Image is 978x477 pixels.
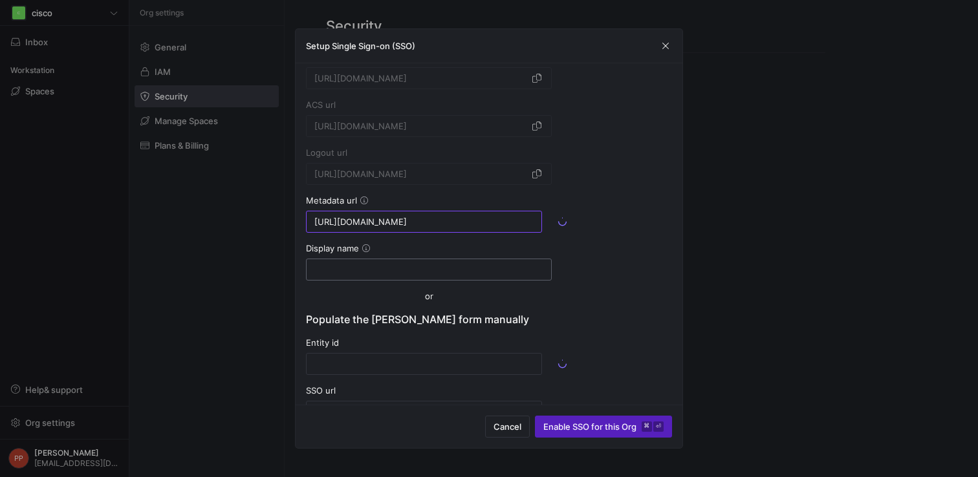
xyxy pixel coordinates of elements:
h3: Setup Single Sign-on (SSO) [306,41,415,51]
button: Enable SSO for this Org⌘⏎ [535,416,672,438]
kbd: ⌘ [642,421,652,432]
button: Cancel [485,416,530,438]
span: Enable SSO for this Org [543,421,664,432]
div: Entity id [306,337,552,348]
div: Metadata url [306,195,552,206]
div: Logout url [306,147,552,158]
div: Display name [306,243,552,253]
h4: Populate the [PERSON_NAME] form manually [306,312,552,327]
kbd: ⏎ [653,421,664,432]
div: ACS url [306,100,552,110]
span: or [425,291,433,301]
span: Cancel [494,421,521,432]
div: SSO url [306,385,552,396]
